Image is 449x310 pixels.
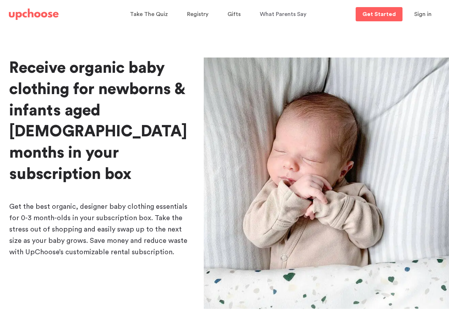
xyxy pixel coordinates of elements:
[130,11,168,17] span: Take The Quiz
[260,7,308,21] a: What Parents Say
[362,11,396,17] p: Get Started
[9,203,187,256] span: Get the best organic, designer baby clothing essentials for 0-3 month-olds in your subscription b...
[260,11,306,17] span: What Parents Say
[9,58,192,185] h1: Receive organic baby clothing for newborns & infants aged [DEMOGRAPHIC_DATA] months in your subsc...
[228,7,243,21] a: Gifts
[130,7,170,21] a: Take The Quiz
[356,7,403,21] a: Get Started
[405,7,440,21] button: Sign in
[187,7,210,21] a: Registry
[228,11,241,17] span: Gifts
[9,9,59,20] img: UpChoose
[187,11,208,17] span: Registry
[9,7,59,22] a: UpChoose
[414,11,432,17] span: Sign in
